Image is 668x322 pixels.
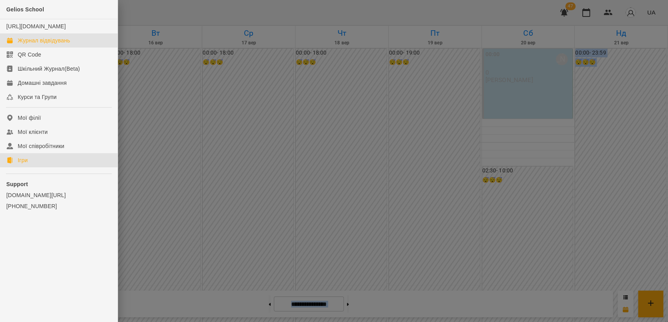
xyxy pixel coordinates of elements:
[18,128,48,136] div: Мої клієнти
[18,114,41,122] div: Мої філії
[6,202,111,210] a: [PHONE_NUMBER]
[18,142,65,150] div: Мої співробітники
[6,6,44,13] span: Gelios School
[6,180,111,188] p: Support
[18,51,41,59] div: QR Code
[6,191,111,199] a: [DOMAIN_NAME][URL]
[18,93,57,101] div: Курси та Групи
[18,65,80,73] div: Шкільний Журнал(Beta)
[18,156,28,164] div: Ігри
[6,23,66,29] a: [URL][DOMAIN_NAME]
[18,79,66,87] div: Домашні завдання
[18,37,70,44] div: Журнал відвідувань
